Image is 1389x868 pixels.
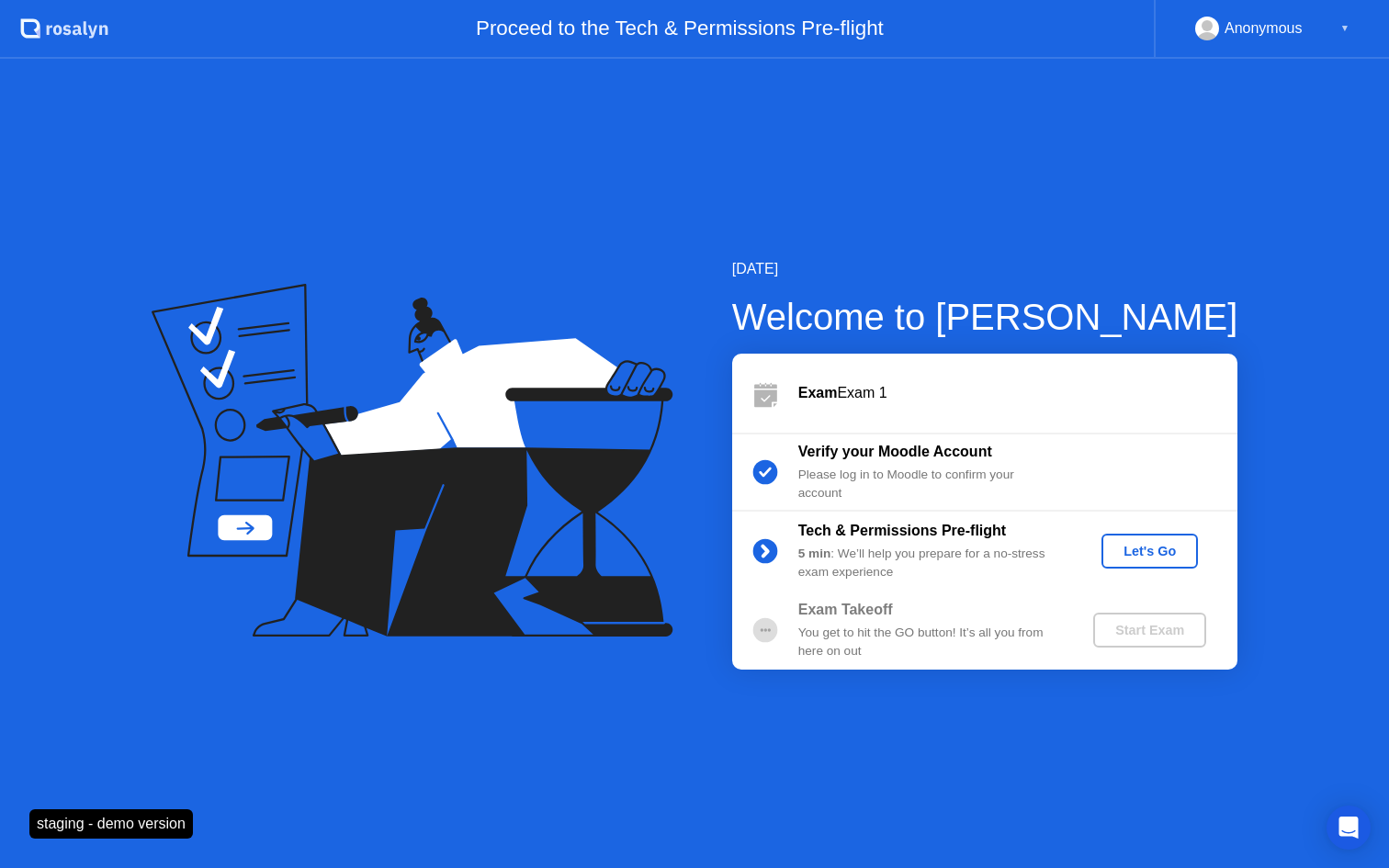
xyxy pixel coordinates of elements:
[1101,623,1199,637] div: Start Exam
[798,547,831,560] b: 5 min
[798,466,1063,503] div: Please log in to Moodle to confirm your account
[1340,17,1349,40] div: ▼
[798,523,1006,538] b: Tech & Permissions Pre-flight
[798,545,1063,582] div: : We’ll help you prepare for a no-stress exam experience
[798,602,893,617] b: Exam Takeoff
[29,809,193,839] div: staging - demo version
[732,258,1238,280] div: [DATE]
[1093,613,1206,648] button: Start Exam
[798,382,1237,404] div: Exam 1
[798,444,992,459] b: Verify your Moodle Account
[1225,17,1303,40] div: Anonymous
[732,289,1238,344] div: Welcome to [PERSON_NAME]
[798,385,838,400] b: Exam
[798,624,1063,661] div: You get to hit the GO button! It’s all you from here on out
[1101,534,1198,569] button: Let's Go
[1109,544,1191,558] div: Let's Go
[1327,806,1371,850] div: Open Intercom Messenger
